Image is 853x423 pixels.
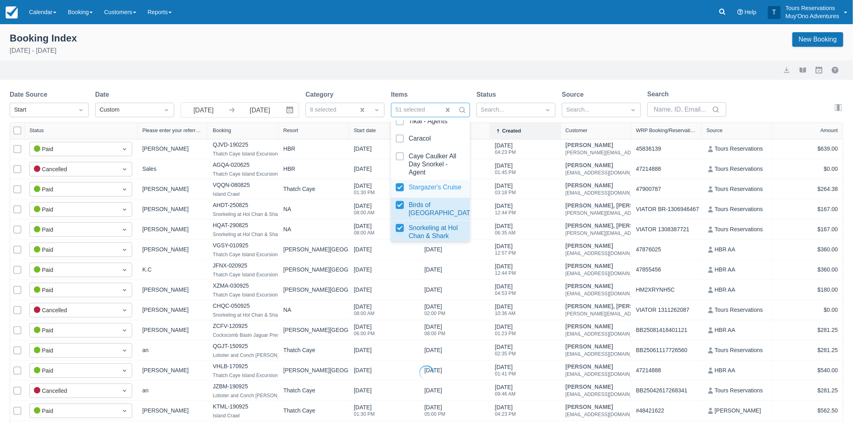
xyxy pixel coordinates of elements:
[544,106,552,114] span: Dropdown icon
[306,90,337,100] label: Category
[6,6,18,19] img: checkfront-main-nav-mini-logo.png
[745,9,757,15] span: Help
[14,106,70,114] div: Start
[786,4,839,12] p: Tours Reservations
[737,9,743,15] i: Help
[391,90,411,100] label: Items
[100,106,155,114] div: Custom
[768,6,781,19] div: T
[95,90,112,100] label: Date
[162,106,171,114] span: Dropdown icon
[782,65,792,75] button: export
[181,103,226,117] input: Start Date
[77,106,85,114] span: Dropdown icon
[793,32,843,47] a: New Booking
[654,102,710,117] input: Name, ID, Email...
[237,103,283,117] input: End Date
[10,90,50,100] label: Date Source
[562,90,587,100] label: Source
[373,106,381,114] span: Dropdown icon
[786,12,839,20] p: Muy'Ono Adventures
[629,106,637,114] span: Dropdown icon
[10,32,77,44] div: Booking Index
[283,103,299,117] button: Interact with the calendar and add the check-in date for your trip.
[476,90,499,100] label: Status
[458,106,466,114] span: Search
[647,89,672,99] label: Search
[10,46,77,56] p: [DATE] - [DATE]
